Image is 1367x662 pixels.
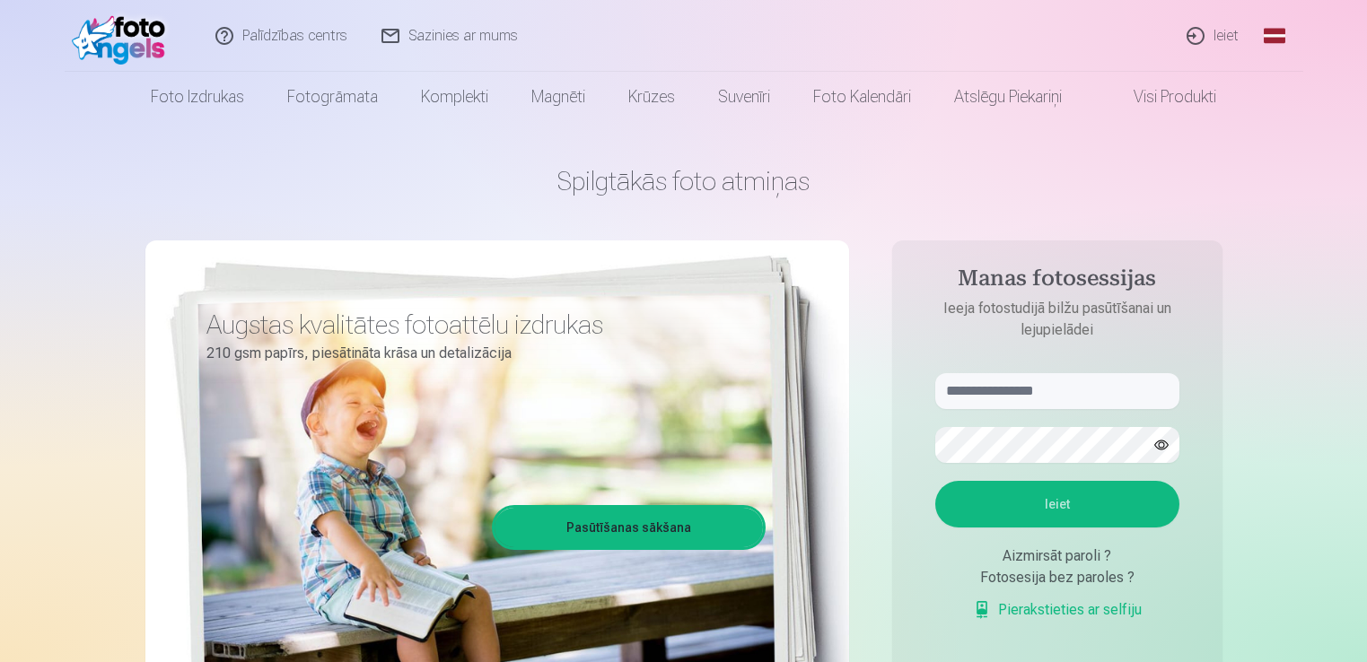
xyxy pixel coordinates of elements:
div: Fotosesija bez paroles ? [935,567,1179,588]
a: Krūzes [607,72,697,122]
p: Ieeja fotostudijā bilžu pasūtīšanai un lejupielādei [917,298,1197,341]
img: /fa1 [72,7,175,65]
a: Suvenīri [697,72,792,122]
a: Foto izdrukas [129,72,266,122]
h4: Manas fotosessijas [917,266,1197,298]
a: Pierakstieties ar selfiju [973,599,1142,621]
a: Pasūtīšanas sākšana [495,508,763,547]
h3: Augstas kvalitātes fotoattēlu izdrukas [206,309,752,341]
a: Fotogrāmata [266,72,399,122]
a: Visi produkti [1083,72,1238,122]
h1: Spilgtākās foto atmiņas [145,165,1222,197]
p: 210 gsm papīrs, piesātināta krāsa un detalizācija [206,341,752,366]
div: Aizmirsāt paroli ? [935,545,1179,567]
a: Magnēti [510,72,607,122]
a: Foto kalendāri [792,72,933,122]
a: Komplekti [399,72,510,122]
a: Atslēgu piekariņi [933,72,1083,122]
button: Ieiet [935,481,1179,527]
